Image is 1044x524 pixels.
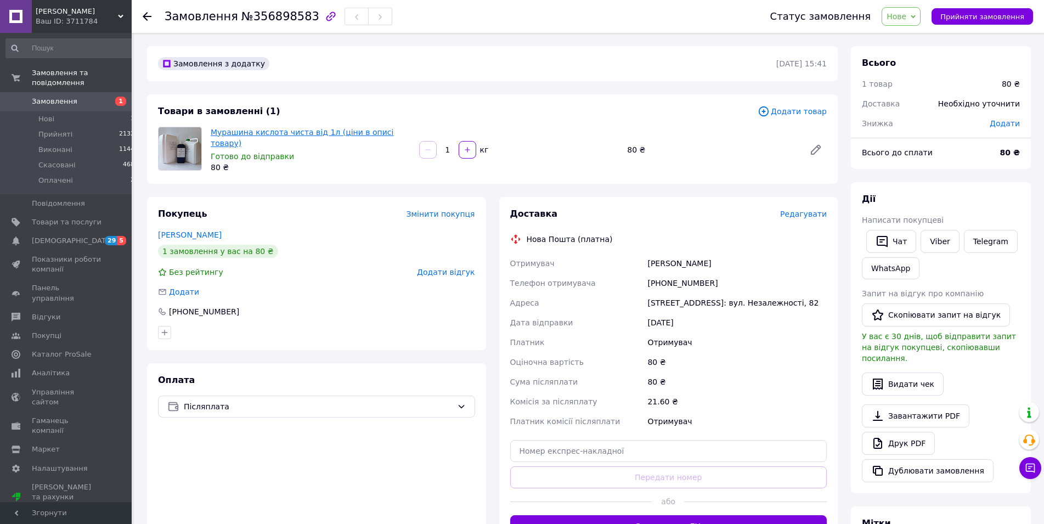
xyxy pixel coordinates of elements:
div: 80 ₴ [623,142,800,157]
div: Отримувач [645,333,829,352]
div: 1 замовлення у вас на 80 ₴ [158,245,278,258]
span: Написати покупцеві [862,216,944,224]
span: 1144 [119,145,134,155]
button: Скопіювати запит на відгук [862,303,1010,326]
span: Оплата [158,375,195,385]
div: кг [477,144,490,155]
span: Товари та послуги [32,217,101,227]
span: 2132 [119,129,134,139]
span: Готово до відправки [211,152,294,161]
span: Гаманець компанії [32,416,101,436]
div: Статус замовлення [770,11,871,22]
span: Показники роботи компанії [32,255,101,274]
a: Редагувати [805,139,827,161]
span: ФОП Стичук [36,7,118,16]
div: Замовлення з додатку [158,57,269,70]
button: Чат [866,230,916,253]
span: Дата відправки [510,318,573,327]
img: Мурашина кислота чиста від 1л (ціни в описі товару) [159,127,201,170]
div: [PHONE_NUMBER] [645,273,829,293]
span: Маркет [32,444,60,454]
time: [DATE] 15:41 [776,59,827,68]
span: Прийняті [38,129,72,139]
span: Прийняти замовлення [940,13,1024,21]
div: [DATE] [645,313,829,333]
span: 5 [117,236,126,245]
span: Скасовані [38,160,76,170]
span: Налаштування [32,464,88,474]
span: Товари в замовленні (1) [158,106,280,116]
span: 1 [115,97,126,106]
span: Оплачені [38,176,73,185]
span: Телефон отримувача [510,279,596,288]
div: Повернутися назад [143,11,151,22]
a: Viber [921,230,959,253]
span: №356898583 [241,10,319,23]
span: Оціночна вартість [510,358,584,367]
span: Додати [169,288,199,296]
span: 29 [105,236,117,245]
span: Всього [862,58,896,68]
div: 80 ₴ [645,372,829,392]
div: [PERSON_NAME] [645,253,829,273]
span: Знижка [862,119,893,128]
span: Управління сайтом [32,387,101,407]
div: Нова Пошта (платна) [524,234,616,245]
span: або [652,496,684,507]
div: 80 ₴ [211,162,410,173]
input: Пошук [5,38,136,58]
span: 1 товар [862,80,893,88]
button: Чат з покупцем [1019,457,1041,479]
span: Платник комісії післяплати [510,417,620,426]
div: 21.60 ₴ [645,392,829,412]
span: Додати [990,119,1020,128]
span: 1 [131,114,134,124]
span: Відгуки [32,312,60,322]
span: [PERSON_NAME] та рахунки [32,482,101,512]
span: Всього до сплати [862,148,933,157]
a: Telegram [964,230,1018,253]
span: Запит на відгук про компанію [862,289,984,298]
a: Друк PDF [862,432,935,455]
a: WhatsApp [862,257,919,279]
span: Доставка [510,209,558,219]
div: [STREET_ADDRESS]: вул. Незалежності, 82 [645,293,829,313]
div: [PHONE_NUMBER] [168,306,240,317]
span: Платник [510,338,545,347]
span: Повідомлення [32,199,85,209]
span: Замовлення [32,97,77,106]
button: Прийняти замовлення [932,8,1033,25]
span: Комісія за післяплату [510,397,597,406]
span: Сума післяплати [510,377,578,386]
div: Ваш ID: 3711784 [36,16,132,26]
button: Дублювати замовлення [862,459,994,482]
input: Номер експрес-накладної [510,440,827,462]
span: Замовлення та повідомлення [32,68,132,88]
span: Додати товар [758,105,827,117]
a: Завантажити PDF [862,404,969,427]
span: Покупці [32,331,61,341]
span: Адреса [510,298,539,307]
span: Доставка [862,99,900,108]
button: Видати чек [862,373,944,396]
div: Отримувач [645,412,829,431]
span: Без рейтингу [169,268,223,277]
span: Додати відгук [417,268,475,277]
b: 80 ₴ [1000,148,1020,157]
div: Необхідно уточнити [932,92,1026,116]
div: 80 ₴ [645,352,829,372]
span: Редагувати [780,210,827,218]
span: Отримувач [510,259,555,268]
span: [DEMOGRAPHIC_DATA] [32,236,113,246]
span: Виконані [38,145,72,155]
span: 468 [123,160,134,170]
div: 80 ₴ [1002,78,1020,89]
span: Аналітика [32,368,70,378]
span: Нові [38,114,54,124]
span: 2 [131,176,134,185]
span: Панель управління [32,283,101,303]
span: Дії [862,194,876,204]
span: Замовлення [165,10,238,23]
span: Змінити покупця [407,210,475,218]
a: [PERSON_NAME] [158,230,222,239]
